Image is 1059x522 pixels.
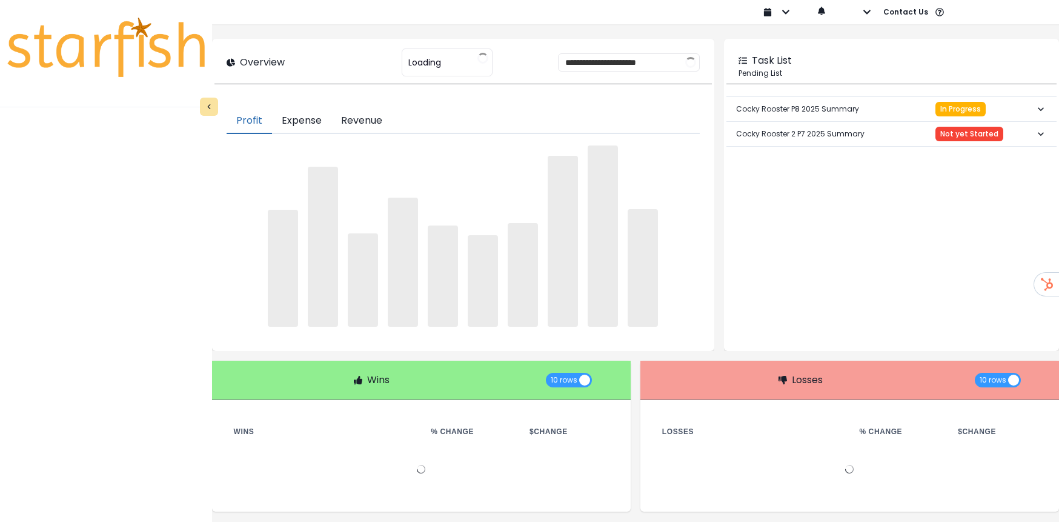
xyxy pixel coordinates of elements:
[736,94,859,124] p: Cocky Rooster P8 2025 Summary
[849,424,948,439] th: % Change
[272,109,331,134] button: Expense
[308,167,338,327] span: ‌
[726,122,1057,146] button: Cocky Rooster 2 P7 2025 SummaryNot yet Started
[726,97,1057,121] button: Cocky Rooster P8 2025 SummaryIn Progress
[331,109,392,134] button: Revenue
[268,210,298,327] span: ‌
[428,226,458,326] span: ‌
[520,424,619,439] th: $ Change
[508,223,538,327] span: ‌
[792,373,823,387] p: Losses
[421,424,520,439] th: % Change
[388,198,418,327] span: ‌
[240,55,285,70] p: Overview
[468,235,498,327] span: ‌
[408,50,441,75] span: Loading
[367,373,390,387] p: Wins
[224,424,422,439] th: Wins
[652,424,850,439] th: Losses
[980,373,1006,387] span: 10 rows
[227,109,272,134] button: Profit
[548,156,578,327] span: ‌
[948,424,1047,439] th: $ Change
[588,146,618,327] span: ‌
[348,233,378,326] span: ‌
[940,105,981,113] span: In Progress
[752,53,792,68] p: Task List
[736,119,865,149] p: Cocky Rooster 2 P7 2025 Summary
[628,209,658,327] span: ‌
[940,130,998,138] span: Not yet Started
[739,68,1044,79] p: Pending List
[551,373,577,387] span: 10 rows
